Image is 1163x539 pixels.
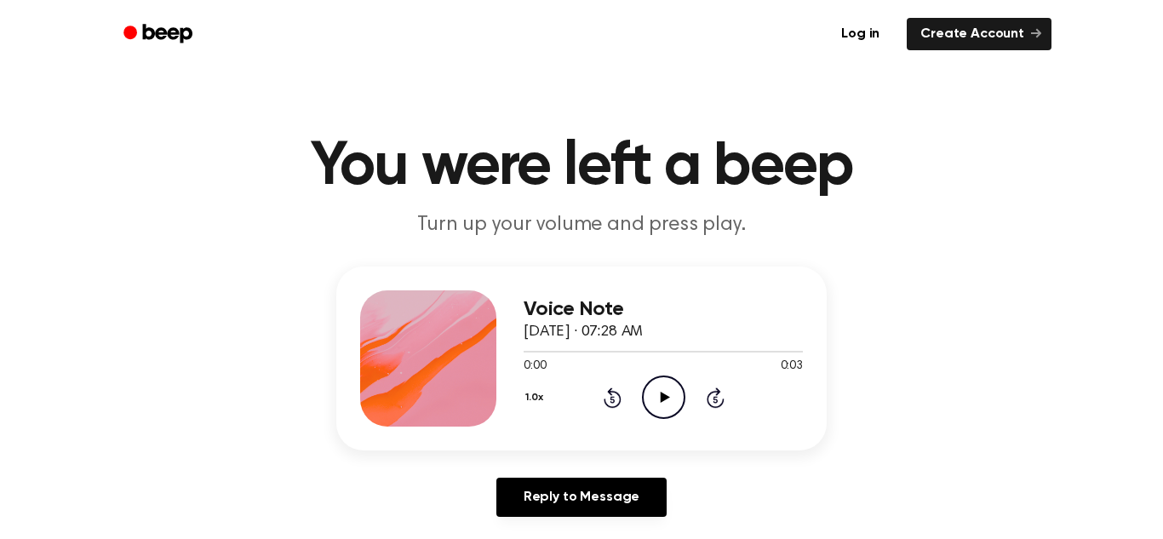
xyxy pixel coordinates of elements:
[524,383,549,412] button: 1.0x
[524,298,803,321] h3: Voice Note
[781,358,803,376] span: 0:03
[524,324,643,340] span: [DATE] · 07:28 AM
[524,358,546,376] span: 0:00
[496,478,667,517] a: Reply to Message
[255,211,908,239] p: Turn up your volume and press play.
[824,14,897,54] a: Log in
[146,136,1017,198] h1: You were left a beep
[907,18,1051,50] a: Create Account
[112,18,208,51] a: Beep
